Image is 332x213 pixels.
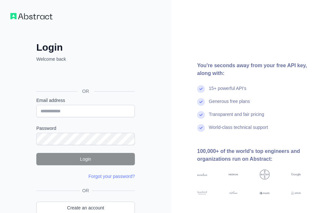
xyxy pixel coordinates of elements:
div: World-class technical support [209,124,268,137]
img: check mark [197,98,205,106]
label: Password [36,125,135,132]
img: check mark [197,111,205,119]
img: check mark [197,124,205,132]
div: 100,000+ of the world's top engineers and organizations run on Abstract: [197,147,322,163]
div: Acceder con Google. Se abre en una pestaña nueva [36,69,134,84]
img: payoneer [229,191,239,195]
img: accenture [197,169,207,180]
img: google [291,169,301,180]
iframe: Botón de Acceder con Google [33,69,137,84]
img: check mark [197,85,205,93]
p: Welcome back [36,56,135,62]
div: Transparent and fair pricing [209,111,264,124]
span: OR [80,187,92,194]
button: Login [36,153,135,165]
img: Workflow [10,13,53,19]
div: Generous free plans [209,98,250,111]
div: 15+ powerful API's [209,85,246,98]
img: bayer [260,169,270,180]
div: You're seconds away from your free API key, along with: [197,62,322,77]
a: Forgot your password? [89,174,135,179]
img: stanford university [197,191,207,195]
img: airbnb [291,191,301,195]
h2: Login [36,42,135,53]
label: Email address [36,97,135,104]
img: shopify [260,191,270,195]
span: OR [77,88,94,94]
img: nokia [229,169,239,180]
